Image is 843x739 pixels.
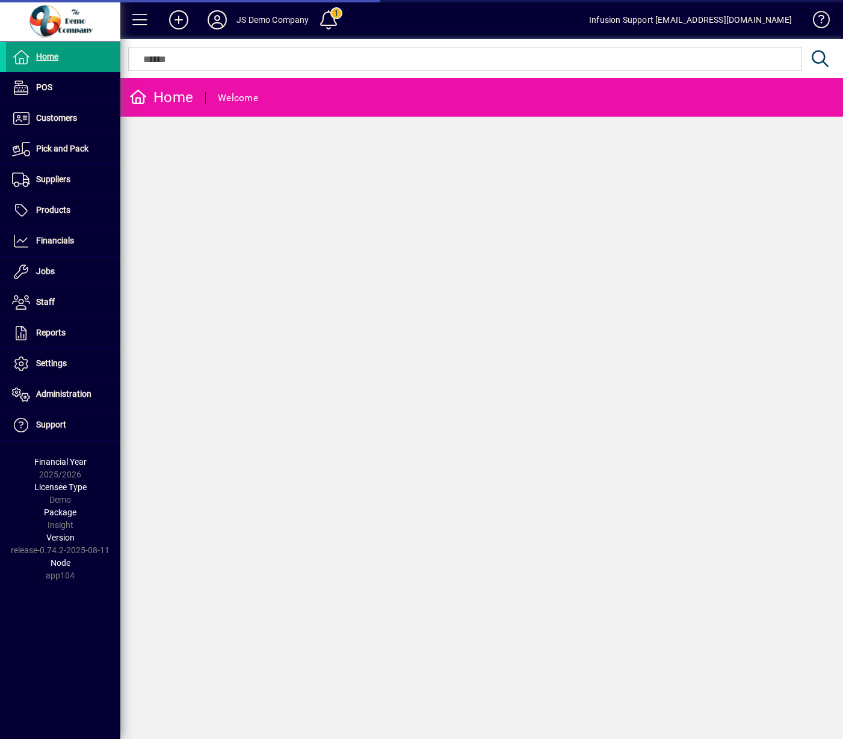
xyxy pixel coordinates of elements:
[804,2,828,41] a: Knowledge Base
[36,328,66,337] span: Reports
[36,174,70,184] span: Suppliers
[36,389,91,399] span: Administration
[36,420,66,429] span: Support
[6,410,120,440] a: Support
[36,52,58,61] span: Home
[34,482,87,492] span: Licensee Type
[36,205,70,215] span: Products
[6,165,120,195] a: Suppliers
[589,10,792,29] div: Infusion Support [EMAIL_ADDRESS][DOMAIN_NAME]
[6,287,120,317] a: Staff
[46,533,75,542] span: Version
[36,358,67,368] span: Settings
[36,236,74,245] span: Financials
[6,195,120,225] a: Products
[34,457,87,467] span: Financial Year
[198,9,236,31] button: Profile
[6,257,120,287] a: Jobs
[129,88,193,107] div: Home
[36,266,55,276] span: Jobs
[6,73,120,103] a: POS
[6,349,120,379] a: Settings
[159,9,198,31] button: Add
[44,507,76,517] span: Package
[36,113,77,123] span: Customers
[236,10,309,29] div: JS Demo Company
[6,318,120,348] a: Reports
[51,558,70,568] span: Node
[6,226,120,256] a: Financials
[36,144,88,153] span: Pick and Pack
[6,134,120,164] a: Pick and Pack
[36,82,52,92] span: POS
[218,88,258,108] div: Welcome
[36,297,55,307] span: Staff
[6,103,120,133] a: Customers
[6,379,120,409] a: Administration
